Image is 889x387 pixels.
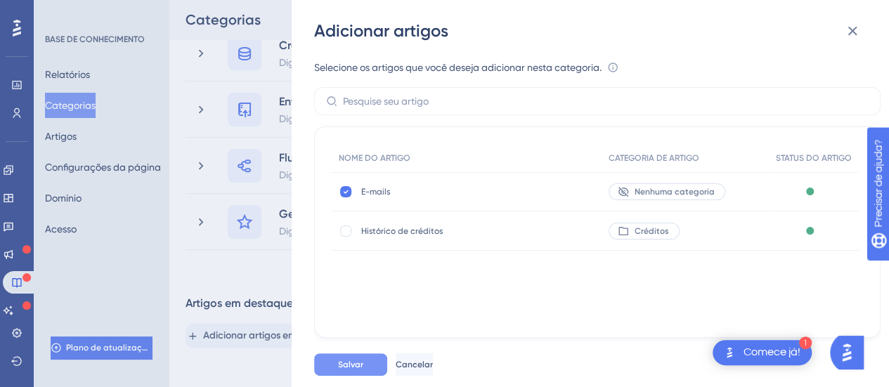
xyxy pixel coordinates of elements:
[635,226,669,236] font: Créditos
[396,360,433,369] font: Cancelar
[830,332,872,374] iframe: Iniciador do Assistente de IA do UserGuiding
[314,353,387,376] button: Salvar
[721,344,738,361] img: imagem-do-lançador-texto-alternativo
[338,360,363,369] font: Salvar
[361,226,443,236] font: Histórico de créditos
[713,340,812,365] div: Abra a lista de verificação Comece!, módulos restantes: 1
[314,20,448,41] font: Adicionar artigos
[396,353,433,376] button: Cancelar
[609,153,699,163] font: CATEGORIA DE ARTIGO
[803,339,807,347] font: 1
[314,62,602,73] font: Selecione os artigos que você deseja adicionar nesta categoria.
[33,6,121,17] font: Precisar de ajuda?
[339,153,410,163] font: NOME DO ARTIGO
[776,153,852,163] font: STATUS DO ARTIGO
[744,346,800,358] font: Comece já!
[361,187,390,197] font: E-mails
[343,93,869,109] input: Pesquise seu artigo
[635,187,715,197] font: Nenhuma categoria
